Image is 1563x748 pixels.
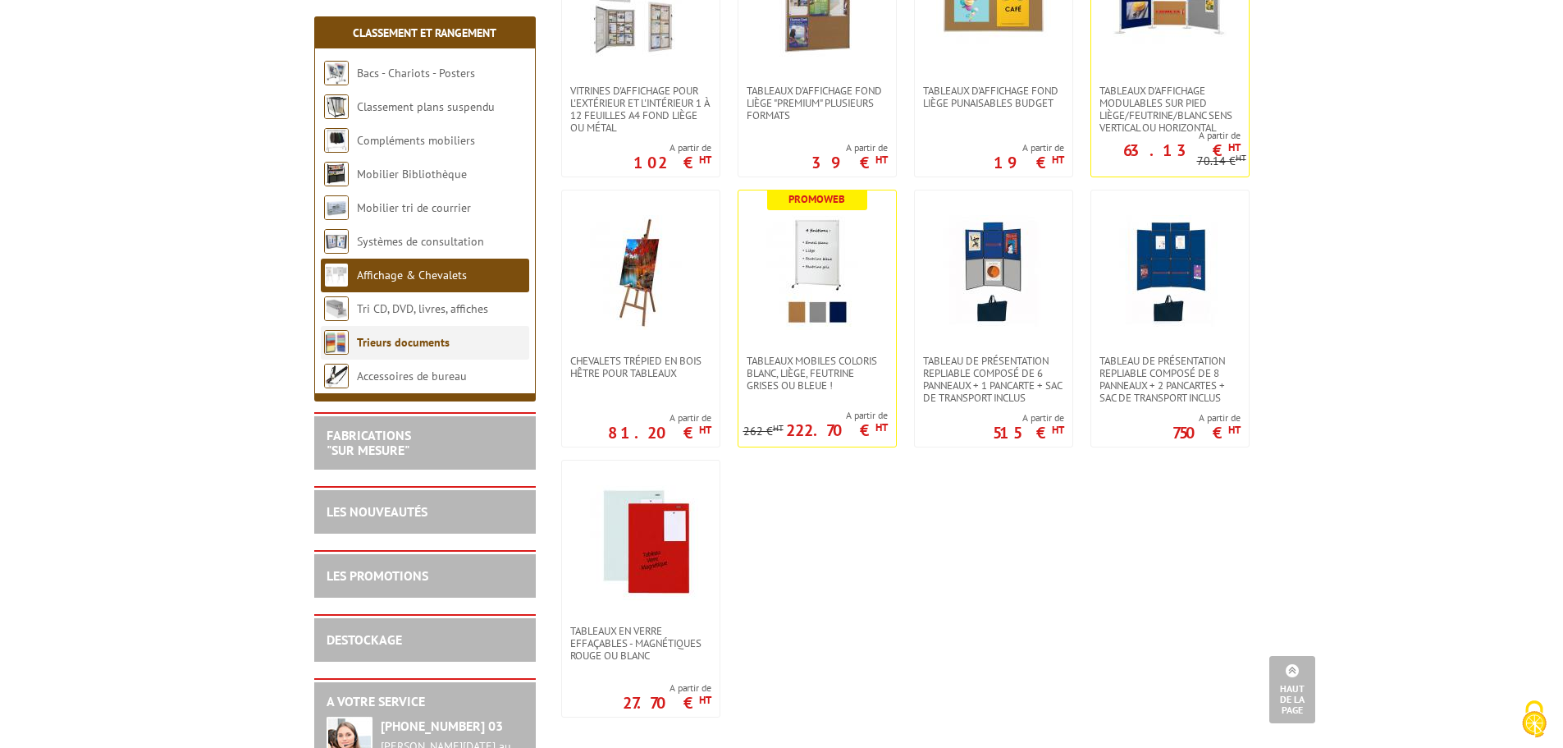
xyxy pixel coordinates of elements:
[324,263,349,287] img: Affichage & Chevalets
[324,94,349,119] img: Classement plans suspendu
[699,693,711,707] sup: HT
[324,296,349,321] img: Tri CD, DVD, livres, affiches
[747,355,888,392] span: Tableaux mobiles coloris blanc, liège, feutrine grises ou bleue !
[327,695,523,709] h2: A votre service
[699,423,711,437] sup: HT
[357,234,484,249] a: Systèmes de consultation
[1091,129,1241,142] span: A partir de
[811,158,888,167] p: 39 €
[570,625,711,662] span: Tableaux en verre Effaçables - Magnétiques Rouge ou Blanc
[1052,423,1064,437] sup: HT
[570,85,711,134] span: Vitrines d'affichage pour l'extérieur et l'intérieur 1 à 12 feuilles A4 fond liège ou métal
[357,268,467,282] a: Affichage & Chevalets
[994,141,1064,154] span: A partir de
[994,158,1064,167] p: 19 €
[357,200,471,215] a: Mobilier tri de courrier
[357,133,475,148] a: Compléments mobiliers
[324,330,349,355] img: Trieurs documents
[1113,215,1227,330] img: TABLEAU DE PRÉSENTATION REPLIABLE COMPOSÉ DE 8 panneaux + 2 pancartes + sac de transport inclus
[1099,85,1241,134] span: Tableaux d'affichage modulables sur pied liège/feutrine/blanc sens vertical ou horizontal
[1228,423,1241,437] sup: HT
[327,503,427,520] a: LES NOUVEAUTÉS
[738,355,896,392] a: Tableaux mobiles coloris blanc, liège, feutrine grises ou bleue !
[1269,656,1315,723] a: Haut de la page
[357,99,495,114] a: Classement plans suspendu
[923,85,1064,109] span: Tableaux d'affichage fond liège punaisables Budget
[993,411,1064,424] span: A partir de
[788,192,845,206] b: Promoweb
[324,162,349,186] img: Mobilier Bibliothèque
[324,229,349,254] img: Systèmes de consultation
[357,301,488,316] a: Tri CD, DVD, livres, affiches
[743,409,888,422] span: A partir de
[915,85,1072,109] a: Tableaux d'affichage fond liège punaisables Budget
[923,355,1064,404] span: Tableau de présentation repliable composé de 6 panneaux + 1 pancarte + sac de transport inclus
[915,355,1072,404] a: Tableau de présentation repliable composé de 6 panneaux + 1 pancarte + sac de transport inclus
[699,153,711,167] sup: HT
[1091,85,1249,134] a: Tableaux d'affichage modulables sur pied liège/feutrine/blanc sens vertical ou horizontal
[1091,355,1249,404] a: TABLEAU DE PRÉSENTATION REPLIABLE COMPOSÉ DE 8 panneaux + 2 pancartes + sac de transport inclus
[738,85,896,122] a: Tableaux d'affichage fond liège "Premium" plusieurs formats
[1123,145,1241,155] p: 63.13 €
[327,631,402,648] a: DESTOCKAGE
[1506,692,1563,748] button: Cookies (fenêtre modale)
[786,425,888,435] p: 222.70 €
[357,167,467,181] a: Mobilier Bibliothèque
[1228,140,1241,154] sup: HT
[1172,428,1241,438] p: 750 €
[747,85,888,122] span: Tableaux d'affichage fond liège "Premium" plusieurs formats
[811,141,888,154] span: A partir de
[623,681,711,695] span: A partir de
[633,158,711,167] p: 102 €
[623,698,711,708] p: 27.70 €
[324,61,349,85] img: Bacs - Chariots - Posters
[357,369,467,383] a: Accessoires de bureau
[562,625,720,662] a: Tableaux en verre Effaçables - Magnétiques Rouge ou Blanc
[1052,153,1064,167] sup: HT
[773,422,784,434] sup: HT
[381,718,503,734] strong: [PHONE_NUMBER] 03
[324,128,349,153] img: Compléments mobiliers
[583,215,698,330] img: Chevalets Trépied en bois hêtre pour tableaux
[993,428,1064,438] p: 515 €
[875,420,888,434] sup: HT
[743,425,784,438] p: 262 €
[583,485,698,600] img: Tableaux en verre Effaçables - Magnétiques Rouge ou Blanc
[608,428,711,438] p: 81.20 €
[760,215,875,330] img: Tableaux mobiles coloris blanc, liège, feutrine grises ou bleue !
[1099,355,1241,404] span: TABLEAU DE PRÉSENTATION REPLIABLE COMPOSÉ DE 8 panneaux + 2 pancartes + sac de transport inclus
[324,364,349,388] img: Accessoires de bureau
[327,427,411,458] a: FABRICATIONS"Sur Mesure"
[1514,699,1555,740] img: Cookies (fenêtre modale)
[936,215,1051,330] img: Tableau de présentation repliable composé de 6 panneaux + 1 pancarte + sac de transport inclus
[562,85,720,134] a: Vitrines d'affichage pour l'extérieur et l'intérieur 1 à 12 feuilles A4 fond liège ou métal
[633,141,711,154] span: A partir de
[324,195,349,220] img: Mobilier tri de courrier
[357,66,475,80] a: Bacs - Chariots - Posters
[562,355,720,379] a: Chevalets Trépied en bois hêtre pour tableaux
[608,411,711,424] span: A partir de
[1172,411,1241,424] span: A partir de
[327,567,428,584] a: LES PROMOTIONS
[570,355,711,379] span: Chevalets Trépied en bois hêtre pour tableaux
[1236,152,1246,163] sup: HT
[1197,155,1246,167] p: 70.14 €
[357,335,450,350] a: Trieurs documents
[353,25,496,40] a: Classement et Rangement
[875,153,888,167] sup: HT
